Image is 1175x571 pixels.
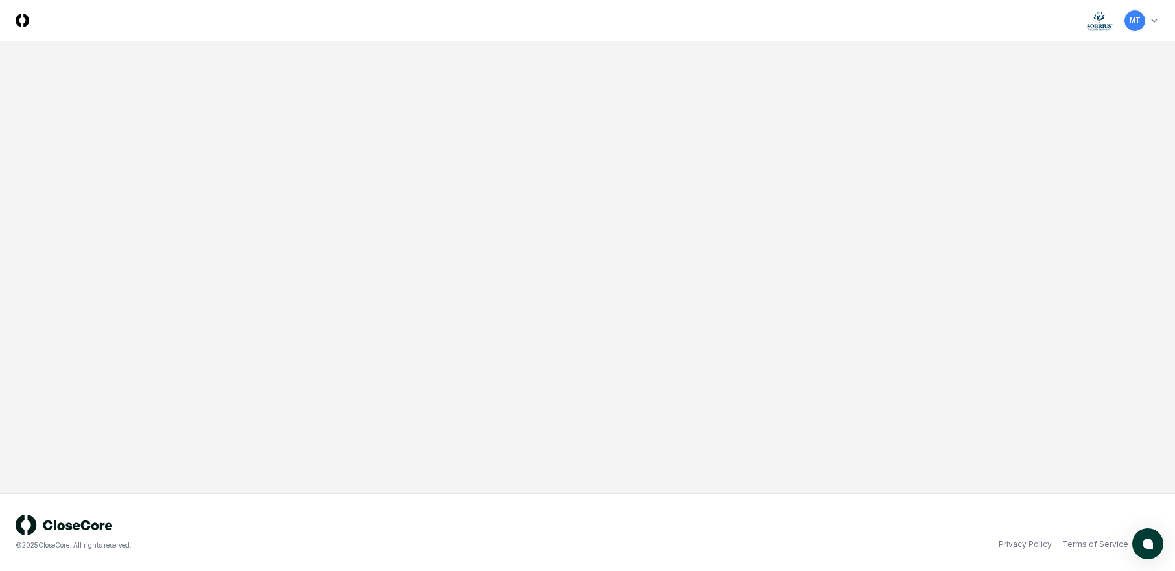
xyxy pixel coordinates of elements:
[1062,539,1128,550] a: Terms of Service
[16,541,588,550] div: © 2025 CloseCore. All rights reserved.
[1123,9,1146,32] button: MT
[1132,528,1163,559] button: atlas-launcher
[1130,16,1141,25] span: MT
[16,515,113,535] img: logo
[1087,10,1113,31] img: Sobrius logo
[999,539,1052,550] a: Privacy Policy
[16,14,29,27] img: Logo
